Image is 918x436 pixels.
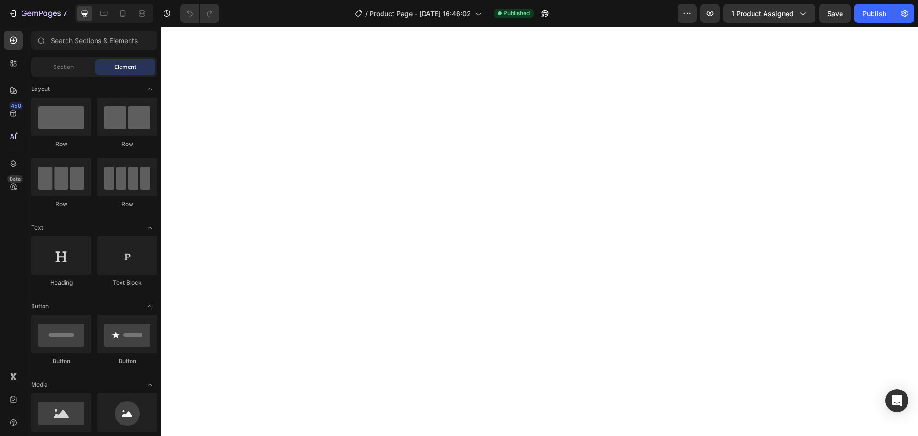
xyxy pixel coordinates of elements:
[723,4,815,23] button: 1 product assigned
[53,63,74,71] span: Section
[114,63,136,71] span: Element
[31,31,157,50] input: Search Sections & Elements
[97,200,157,209] div: Row
[31,85,50,93] span: Layout
[142,220,157,235] span: Toggle open
[854,4,895,23] button: Publish
[732,9,794,19] span: 1 product assigned
[885,389,908,412] div: Open Intercom Messenger
[827,10,843,18] span: Save
[370,9,471,19] span: Product Page - [DATE] 16:46:02
[31,302,49,311] span: Button
[863,9,886,19] div: Publish
[31,200,91,209] div: Row
[142,299,157,314] span: Toggle open
[180,4,219,23] div: Undo/Redo
[31,279,91,287] div: Heading
[9,102,23,110] div: 450
[4,4,71,23] button: 7
[142,377,157,392] span: Toggle open
[97,140,157,148] div: Row
[31,357,91,366] div: Button
[365,9,368,19] span: /
[97,279,157,287] div: Text Block
[142,81,157,97] span: Toggle open
[161,27,918,436] iframe: Design area
[63,8,67,19] p: 7
[31,380,48,389] span: Media
[31,140,91,148] div: Row
[503,9,530,18] span: Published
[819,4,851,23] button: Save
[7,175,23,183] div: Beta
[97,357,157,366] div: Button
[31,224,43,232] span: Text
